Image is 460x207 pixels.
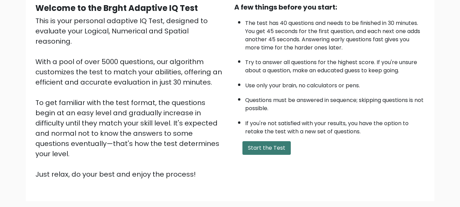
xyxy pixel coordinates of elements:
[234,2,425,12] div: A few things before you start:
[245,93,425,113] li: Questions must be answered in sequence; skipping questions is not possible.
[245,55,425,75] li: Try to answer all questions for the highest score. If you're unsure about a question, make an edu...
[35,2,198,14] b: Welcome to the Brght Adaptive IQ Test
[245,78,425,90] li: Use only your brain, no calculators or pens.
[242,141,291,155] button: Start the Test
[35,16,226,179] div: This is your personal adaptive IQ Test, designed to evaluate your Logical, Numerical and Spatial ...
[245,116,425,136] li: If you're not satisfied with your results, you have the option to retake the test with a new set ...
[245,16,425,52] li: The test has 40 questions and needs to be finished in 30 minutes. You get 45 seconds for the firs...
